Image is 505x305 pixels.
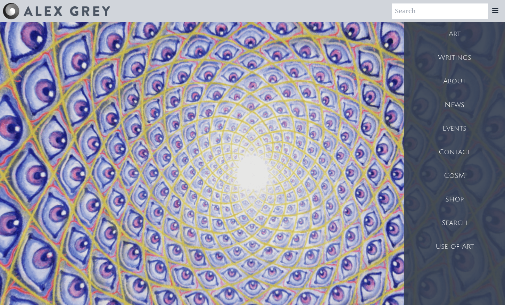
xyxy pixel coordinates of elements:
a: Writings [404,46,505,69]
a: Contact [404,140,505,164]
a: Events [404,117,505,140]
input: Search [392,3,488,19]
a: Art [404,22,505,46]
a: About [404,69,505,93]
a: Search [404,211,505,235]
a: Use of Art [404,235,505,258]
a: Shop [404,188,505,211]
a: News [404,93,505,117]
a: CoSM [404,164,505,188]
